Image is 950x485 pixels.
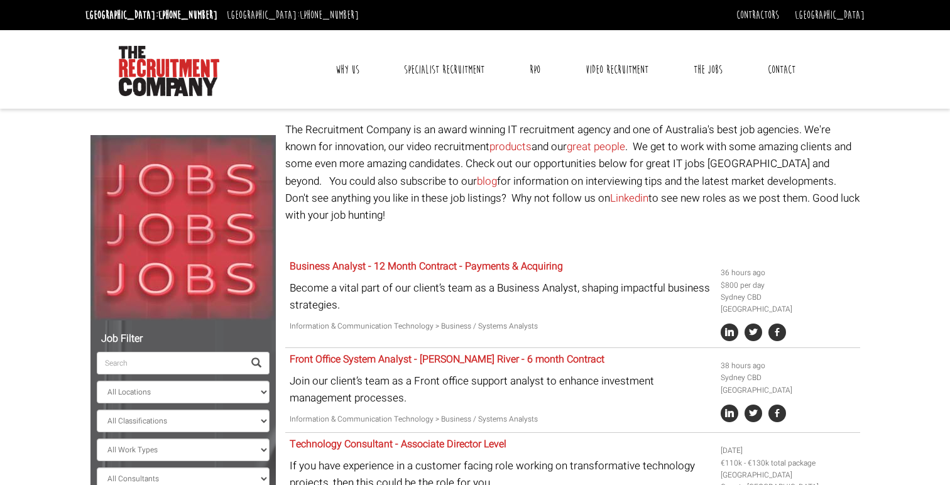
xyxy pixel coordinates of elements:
a: [PHONE_NUMBER] [158,8,217,22]
a: Linkedin [610,190,648,206]
a: [PHONE_NUMBER] [300,8,359,22]
a: The Jobs [684,54,732,85]
a: products [489,139,532,155]
li: 36 hours ago [721,267,855,279]
a: Business Analyst - 12 Month Contract - Payments & Acquiring [290,259,563,274]
p: The Recruitment Company is an award winning IT recruitment agency and one of Australia's best job... [285,121,860,224]
a: Video Recruitment [576,54,658,85]
a: blog [477,173,497,189]
a: Specialist Recruitment [395,54,494,85]
img: The Recruitment Company [119,46,219,96]
img: Jobs, Jobs, Jobs [90,135,276,320]
li: [GEOGRAPHIC_DATA]: [224,5,362,25]
a: Contact [758,54,805,85]
a: Why Us [326,54,369,85]
a: Contractors [736,8,779,22]
li: [GEOGRAPHIC_DATA]: [82,5,221,25]
input: Search [97,352,244,374]
a: great people [567,139,625,155]
a: RPO [520,54,550,85]
a: [GEOGRAPHIC_DATA] [795,8,865,22]
h5: Job Filter [97,334,270,345]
